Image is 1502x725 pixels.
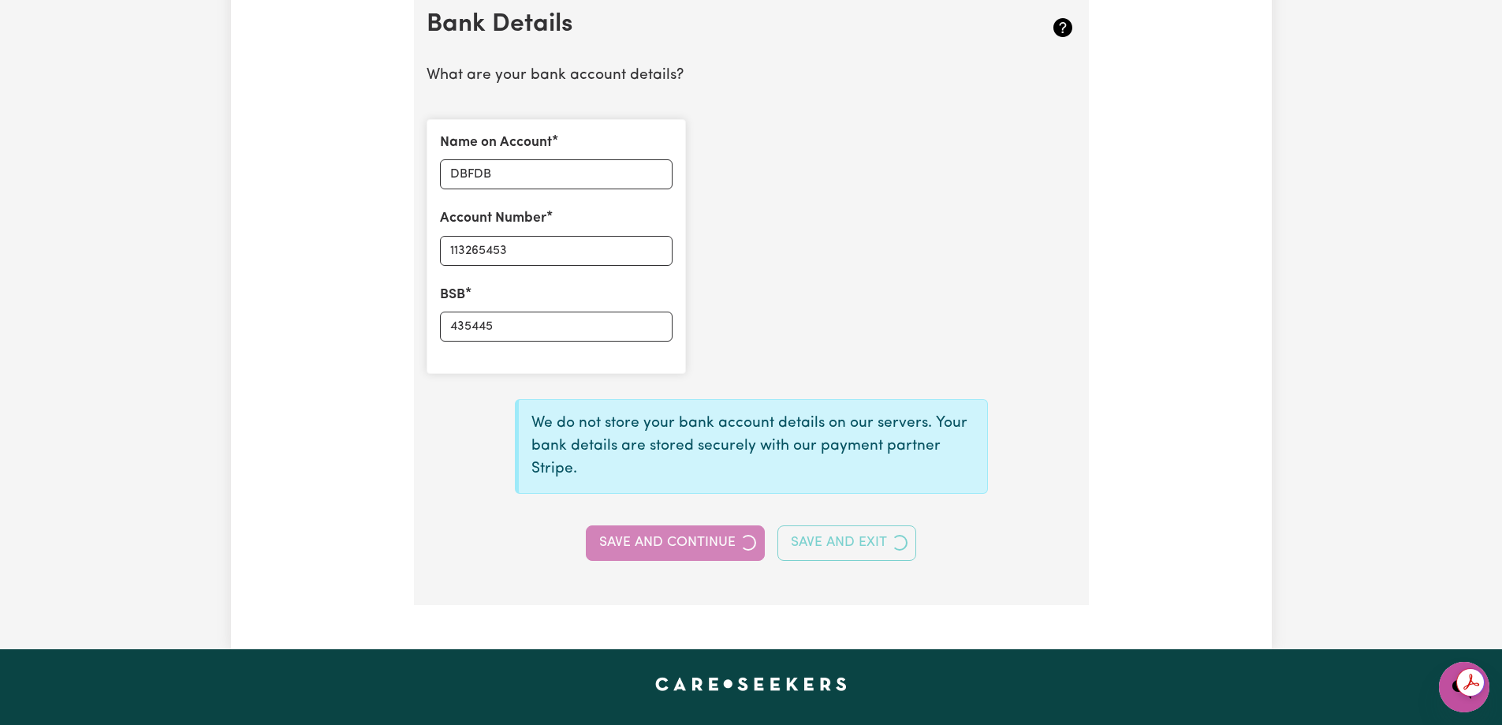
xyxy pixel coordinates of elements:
label: Name on Account [440,133,552,153]
p: What are your bank account details? [427,65,1076,88]
input: e.g. 000123456 [440,236,673,266]
a: Careseekers home page [655,678,847,690]
input: e.g. 110000 [440,312,673,342]
h2: Bank Details [427,9,968,39]
label: Account Number [440,208,546,229]
iframe: Button to launch messaging window, conversation in progress [1439,662,1489,712]
label: BSB [440,285,465,305]
p: We do not store your bank account details on our servers. Your bank details are stored securely w... [531,413,975,480]
input: Holly Peers [440,159,673,189]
